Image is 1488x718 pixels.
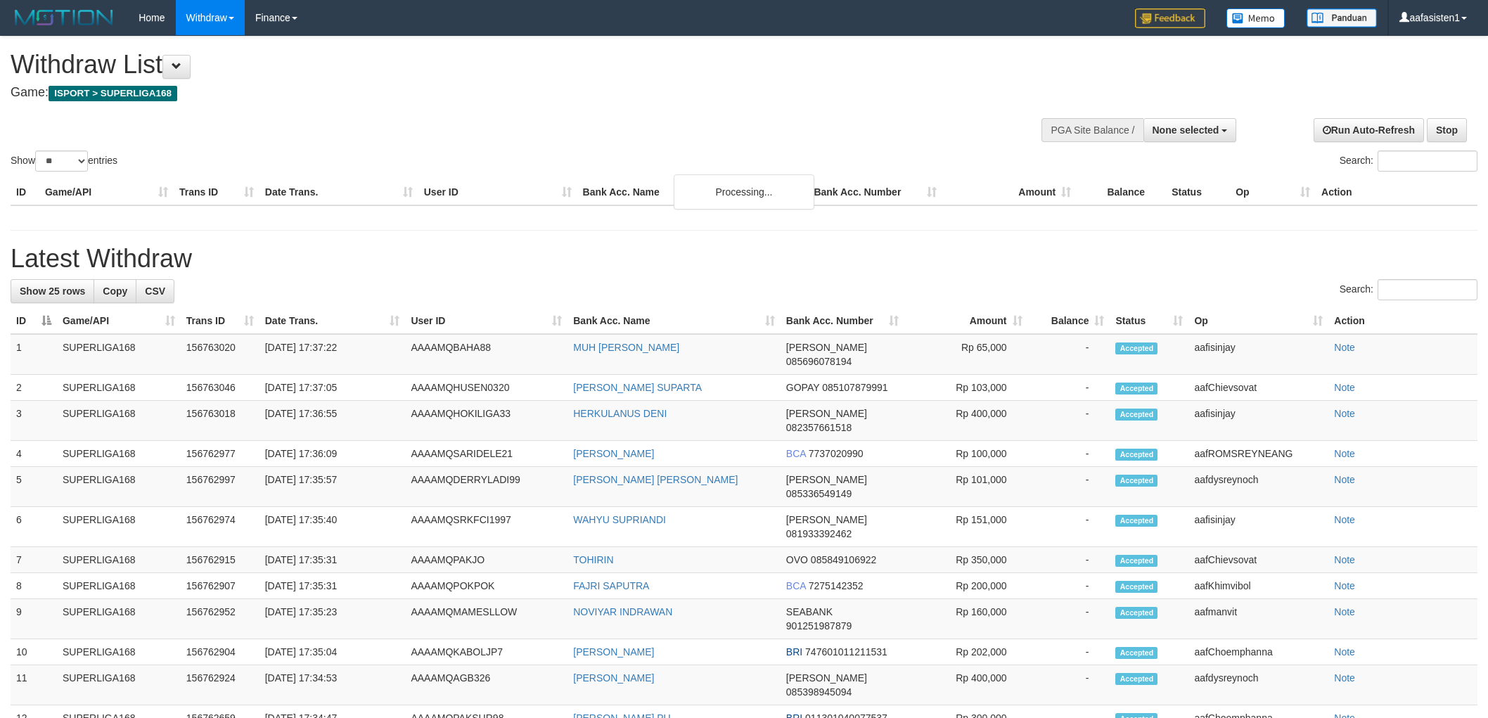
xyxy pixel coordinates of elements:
td: aafisinjay [1188,507,1328,547]
span: Accepted [1115,342,1157,354]
td: - [1028,665,1110,705]
td: [DATE] 17:35:23 [259,599,406,639]
td: 156762952 [181,599,259,639]
span: [PERSON_NAME] [786,672,867,684]
th: Game/API [39,179,174,205]
td: aafChievsovat [1188,547,1328,573]
td: aafKhimvibol [1188,573,1328,599]
span: ISPORT > SUPERLIGA168 [49,86,177,101]
span: Copy 747601011211531 to clipboard [805,646,887,658]
td: [DATE] 17:35:04 [259,639,406,665]
th: Bank Acc. Name: activate to sort column ascending [567,308,781,334]
span: SEABANK [786,606,833,617]
td: aafROMSREYNEANG [1188,441,1328,467]
a: Note [1334,342,1355,353]
th: Date Trans.: activate to sort column ascending [259,308,406,334]
td: 3 [11,401,57,441]
a: [PERSON_NAME] [PERSON_NAME] [573,474,738,485]
td: SUPERLIGA168 [57,334,181,375]
td: AAAAMQHOKILIGA33 [405,401,567,441]
label: Show entries [11,150,117,172]
td: AAAAMQPOKPOK [405,573,567,599]
span: BCA [786,580,806,591]
td: [DATE] 17:37:22 [259,334,406,375]
td: 156762904 [181,639,259,665]
td: AAAAMQDERRYLADI99 [405,467,567,507]
td: - [1028,441,1110,467]
td: - [1028,467,1110,507]
td: SUPERLIGA168 [57,467,181,507]
a: [PERSON_NAME] SUPARTA [573,382,702,393]
span: Show 25 rows [20,286,85,297]
span: [PERSON_NAME] [786,408,867,419]
td: Rp 400,000 [904,401,1028,441]
span: GOPAY [786,382,819,393]
td: aafChievsovat [1188,375,1328,401]
span: Copy 7737020990 to clipboard [809,448,864,459]
a: Note [1334,672,1355,684]
td: SUPERLIGA168 [57,665,181,705]
span: [PERSON_NAME] [786,342,867,353]
a: Run Auto-Refresh [1314,118,1424,142]
span: Accepted [1115,607,1157,619]
span: Copy [103,286,127,297]
td: [DATE] 17:34:53 [259,665,406,705]
td: aafdysreynoch [1188,665,1328,705]
td: Rp 400,000 [904,665,1028,705]
h1: Withdraw List [11,51,978,79]
td: aafisinjay [1188,334,1328,375]
span: Accepted [1115,475,1157,487]
label: Search: [1340,150,1477,172]
a: Note [1334,408,1355,419]
th: Bank Acc. Number [808,179,942,205]
td: - [1028,334,1110,375]
div: PGA Site Balance / [1041,118,1143,142]
span: [PERSON_NAME] [786,474,867,485]
td: AAAAMQHUSEN0320 [405,375,567,401]
td: 9 [11,599,57,639]
a: CSV [136,279,174,303]
h4: Game: [11,86,978,100]
input: Search: [1378,279,1477,300]
img: Button%20Memo.svg [1226,8,1285,28]
td: 11 [11,665,57,705]
span: BRI [786,646,802,658]
td: 5 [11,467,57,507]
span: Accepted [1115,449,1157,461]
td: SUPERLIGA168 [57,547,181,573]
td: aafdysreynoch [1188,467,1328,507]
td: - [1028,375,1110,401]
td: [DATE] 17:35:31 [259,547,406,573]
div: Processing... [674,174,814,210]
td: AAAAMQMAMESLLOW [405,599,567,639]
th: User ID [418,179,577,205]
span: Accepted [1115,515,1157,527]
td: [DATE] 17:37:05 [259,375,406,401]
td: 10 [11,639,57,665]
td: - [1028,639,1110,665]
td: Rp 160,000 [904,599,1028,639]
td: Rp 200,000 [904,573,1028,599]
span: Copy 7275142352 to clipboard [809,580,864,591]
td: [DATE] 17:35:40 [259,507,406,547]
span: Accepted [1115,409,1157,421]
button: None selected [1143,118,1237,142]
th: User ID: activate to sort column ascending [405,308,567,334]
a: MUH [PERSON_NAME] [573,342,679,353]
td: 156762924 [181,665,259,705]
th: Date Trans. [259,179,418,205]
span: Copy 085849106922 to clipboard [811,554,876,565]
td: Rp 202,000 [904,639,1028,665]
th: Balance: activate to sort column ascending [1028,308,1110,334]
td: 2 [11,375,57,401]
a: Note [1334,606,1355,617]
td: 4 [11,441,57,467]
span: Copy 085398945094 to clipboard [786,686,852,698]
td: - [1028,599,1110,639]
td: Rp 350,000 [904,547,1028,573]
label: Search: [1340,279,1477,300]
a: Show 25 rows [11,279,94,303]
th: Amount: activate to sort column ascending [904,308,1028,334]
td: 156763020 [181,334,259,375]
span: CSV [145,286,165,297]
